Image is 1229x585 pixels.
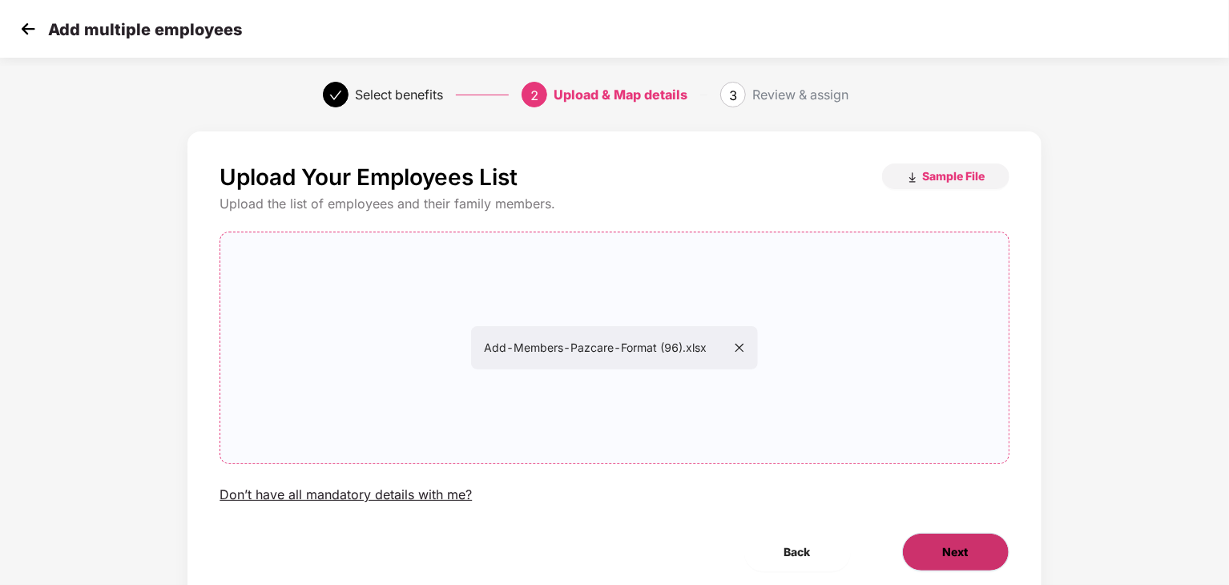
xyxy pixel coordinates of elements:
[744,533,851,571] button: Back
[220,163,518,191] p: Upload Your Employees List
[923,168,985,184] span: Sample File
[220,232,1008,463] span: Add-Members-Pazcare-Format (96).xlsx close
[16,17,40,41] img: svg+xml;base64,PHN2ZyB4bWxucz0iaHR0cDovL3d3dy53My5vcmcvMjAwMC9zdmciIHdpZHRoPSIzMCIgaGVpZ2h0PSIzMC...
[734,342,745,353] span: close
[220,486,472,503] div: Don’t have all mandatory details with me?
[530,87,538,103] span: 2
[220,196,1009,212] div: Upload the list of employees and their family members.
[902,533,1009,571] button: Next
[329,89,342,102] span: check
[943,543,969,561] span: Next
[882,163,1009,189] button: Sample File
[752,82,848,107] div: Review & assign
[355,82,443,107] div: Select benefits
[484,341,745,354] span: Add-Members-Pazcare-Format (96).xlsx
[906,171,919,184] img: download_icon
[554,82,687,107] div: Upload & Map details
[784,543,811,561] span: Back
[729,87,737,103] span: 3
[48,20,242,39] p: Add multiple employees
